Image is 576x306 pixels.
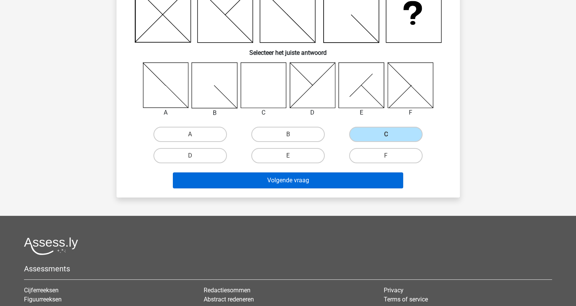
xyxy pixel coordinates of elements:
h6: Selecteer het juiste antwoord [129,43,448,56]
h5: Assessments [24,264,552,273]
div: B [186,108,243,118]
img: Assessly logo [24,237,78,255]
a: Privacy [384,287,404,294]
div: F [382,108,439,117]
div: E [333,108,390,117]
label: B [251,127,325,142]
button: Volgende vraag [173,172,403,188]
label: A [153,127,227,142]
div: A [137,108,195,117]
a: Terms of service [384,296,428,303]
div: C [235,108,292,117]
a: Abstract redeneren [204,296,254,303]
label: F [349,148,423,163]
label: D [153,148,227,163]
a: Figuurreeksen [24,296,62,303]
a: Cijferreeksen [24,287,59,294]
div: D [284,108,341,117]
a: Redactiesommen [204,287,251,294]
label: E [251,148,325,163]
label: C [349,127,423,142]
